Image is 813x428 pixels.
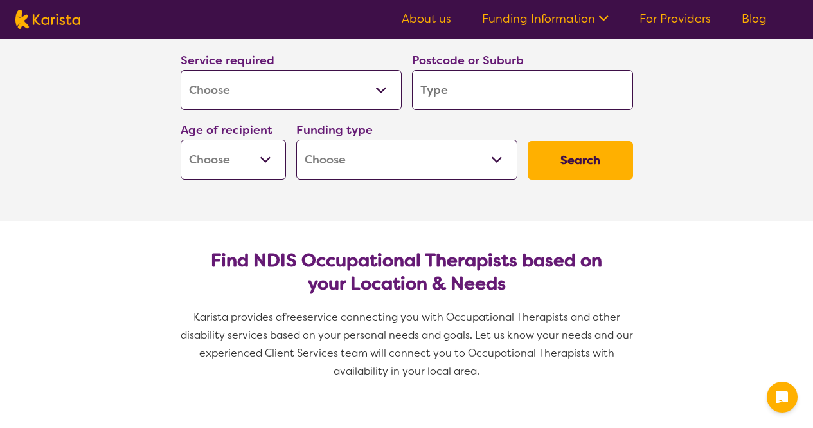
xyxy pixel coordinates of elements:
a: Blog [742,11,767,26]
span: service connecting you with Occupational Therapists and other disability services based on your p... [181,310,636,378]
span: Karista provides a [193,310,282,324]
label: Service required [181,53,274,68]
h2: Find NDIS Occupational Therapists based on your Location & Needs [191,249,623,295]
input: Type [412,70,633,110]
button: Search [528,141,633,180]
a: For Providers [639,11,711,26]
a: Funding Information [482,11,609,26]
label: Funding type [296,122,373,138]
a: About us [402,11,451,26]
span: free [282,310,303,324]
label: Postcode or Suburb [412,53,524,68]
img: Karista logo [15,10,80,29]
label: Age of recipient [181,122,272,138]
